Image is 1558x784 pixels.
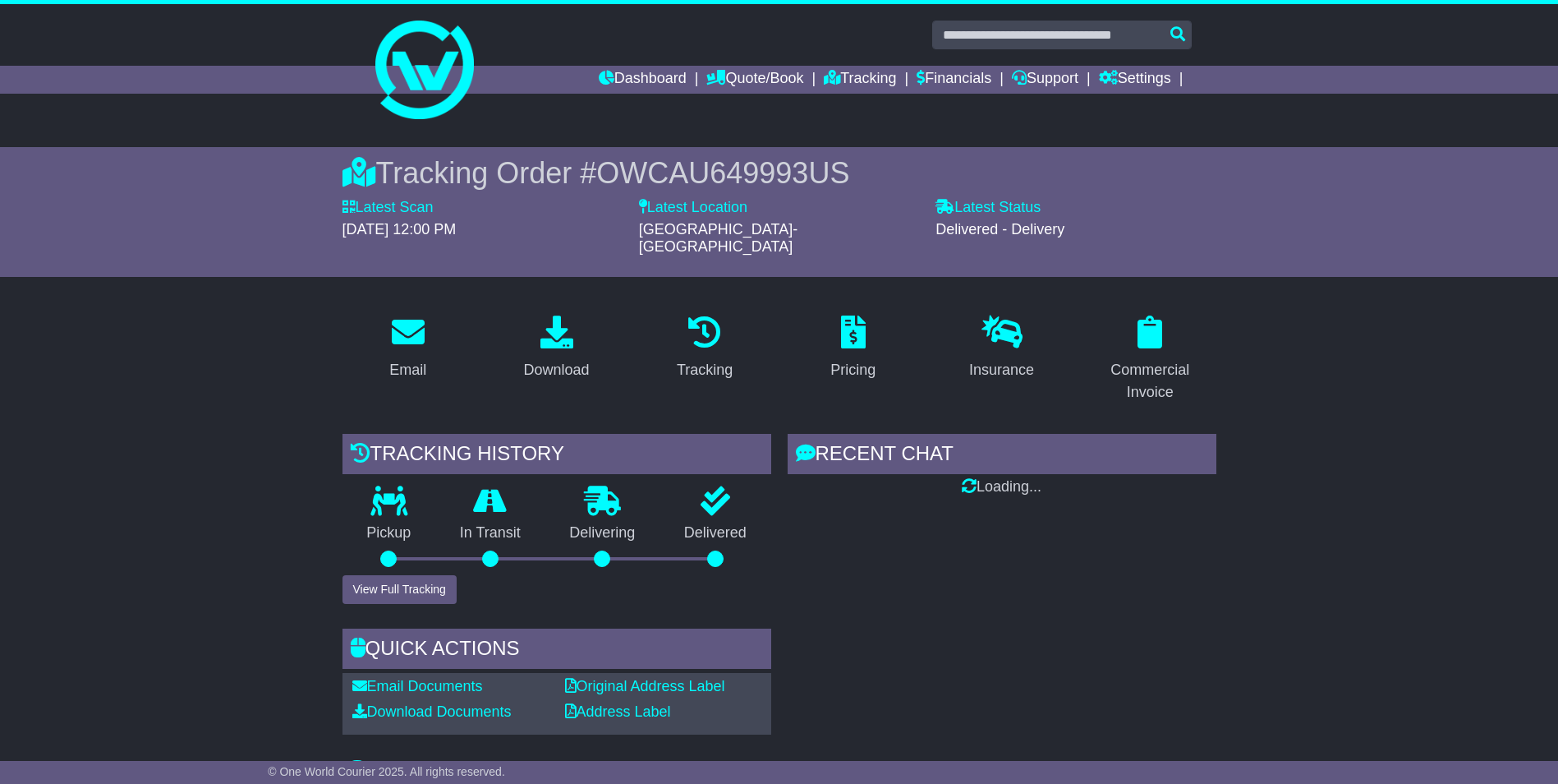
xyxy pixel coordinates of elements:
[352,703,512,720] a: Download Documents
[660,524,771,542] p: Delivered
[352,678,483,694] a: Email Documents
[342,629,771,673] div: Quick Actions
[830,359,876,381] div: Pricing
[389,359,426,381] div: Email
[435,524,545,542] p: In Transit
[268,765,505,778] span: © One World Courier 2025. All rights reserved.
[824,66,896,94] a: Tracking
[677,359,733,381] div: Tracking
[935,199,1041,217] label: Latest Status
[342,221,457,238] span: [DATE] 12:00 PM
[958,310,1045,387] a: Insurance
[1084,310,1216,409] a: Commercial Invoice
[1012,66,1078,94] a: Support
[935,221,1064,238] span: Delivered - Delivery
[639,199,747,217] label: Latest Location
[1095,359,1206,404] div: Commercial Invoice
[666,310,743,387] a: Tracking
[342,575,457,604] button: View Full Tracking
[788,434,1216,478] div: RECENT CHAT
[342,199,434,217] label: Latest Scan
[379,310,437,387] a: Email
[706,66,803,94] a: Quote/Book
[342,155,1216,191] div: Tracking Order #
[596,156,849,190] span: OWCAU649993US
[639,221,797,256] span: [GEOGRAPHIC_DATA]-[GEOGRAPHIC_DATA]
[599,66,687,94] a: Dashboard
[342,524,436,542] p: Pickup
[1099,66,1171,94] a: Settings
[969,359,1034,381] div: Insurance
[342,434,771,478] div: Tracking history
[820,310,886,387] a: Pricing
[788,478,1216,496] div: Loading...
[565,678,725,694] a: Original Address Label
[565,703,671,720] a: Address Label
[545,524,660,542] p: Delivering
[917,66,991,94] a: Financials
[523,359,589,381] div: Download
[512,310,600,387] a: Download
